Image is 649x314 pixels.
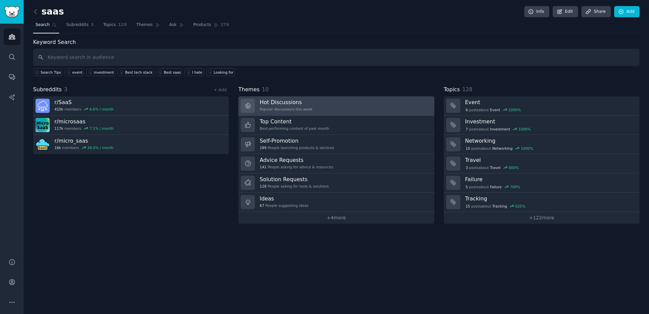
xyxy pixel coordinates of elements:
div: post s about [465,203,526,209]
div: post s about [465,165,520,171]
span: 6 [465,107,468,112]
h3: r/ micro_saas [54,137,114,144]
a: Products276 [191,20,232,33]
span: Investment [490,127,510,131]
img: SaaS [35,99,50,113]
a: +4more [238,212,434,224]
div: People asking for tools & solutions [260,184,329,189]
span: 117k [54,126,63,131]
img: micro_saas [35,137,50,151]
div: People asking for advice & resources [260,165,333,169]
a: Best saas [157,68,183,76]
h3: Self-Promotion [260,137,334,144]
a: Info [524,6,549,18]
a: Themes [134,20,162,33]
button: Search Tips [33,68,63,76]
span: 15 [465,204,470,209]
div: investment [94,70,114,75]
a: I hate [185,68,204,76]
a: investment [86,68,115,76]
h3: Ideas [260,195,308,202]
span: 276 [221,22,230,28]
div: I hate [192,70,202,75]
h3: Solution Requests [260,176,329,183]
span: Themes [136,22,153,28]
span: 10 [465,146,470,151]
a: Advice Requests141People asking for advice & resources [238,154,434,173]
h3: r/ microsaas [54,118,114,125]
a: Edit [553,6,578,18]
div: 6.6 % / month [90,107,114,112]
span: Travel [490,165,501,170]
h3: Networking [465,137,635,144]
a: Top ContentBest-performing content of past month [238,116,434,135]
span: 128 [260,184,266,189]
a: Best tech stack [118,68,154,76]
span: 5 [465,185,468,189]
span: 16k [54,145,61,150]
span: Search [35,22,50,28]
a: Add [614,6,640,18]
span: 141 [260,165,266,169]
h3: Travel [465,156,635,164]
img: GummySearch logo [4,6,20,18]
a: Event6postsaboutEvent1000% [444,96,640,116]
span: 67 [260,203,264,208]
a: +122more [444,212,640,224]
div: members [54,126,114,131]
div: 625 % [515,204,525,209]
a: Travel3postsaboutTravel800% [444,154,640,173]
div: 800 % [509,165,519,170]
h3: Failure [465,176,635,183]
a: Ideas67People suggesting ideas [238,193,434,212]
span: Networking [492,146,512,151]
div: post s about [465,126,531,132]
div: Popular discussions this week [260,107,312,112]
a: Solution Requests128People asking for tools & solutions [238,173,434,193]
input: Keyword search in audience [33,49,640,66]
a: r/micro_saas16kmembers34.0% / month [33,135,229,154]
span: Themes [238,86,260,94]
img: microsaas [35,118,50,132]
span: Search Tips [41,70,61,75]
span: Subreddits [33,86,62,94]
a: event [65,68,84,76]
a: Networking10postsaboutNetworking1000% [444,135,640,154]
div: post s about [465,107,522,113]
span: Tracking [492,204,507,209]
div: Looking for [214,70,234,75]
div: 1000 % [521,146,533,151]
div: Best tech stack [125,70,152,75]
span: Topics [444,86,460,94]
h3: r/ SaaS [54,99,114,106]
h3: Top Content [260,118,329,125]
span: 3 [91,22,94,28]
a: Topics128 [101,20,129,33]
div: People launching products & services [260,145,334,150]
div: 1000 % [508,107,521,112]
div: 7.1 % / month [90,126,114,131]
div: 700 % [510,185,520,189]
a: Looking for [206,68,235,76]
h3: Advice Requests [260,156,333,164]
h3: Investment [465,118,635,125]
a: + Add [214,88,226,92]
a: Share [581,6,610,18]
span: 128 [118,22,127,28]
span: 3 [64,86,68,93]
span: 189 [260,145,266,150]
h3: Event [465,99,635,106]
h3: Hot Discussions [260,99,312,106]
span: Topics [103,22,116,28]
div: members [54,145,114,150]
div: post s about [465,145,534,151]
a: Hot DiscussionsPopular discussions this week [238,96,434,116]
span: 10 [262,86,269,93]
h2: saas [33,6,64,17]
label: Keyword Search [33,39,76,45]
div: Best saas [164,70,181,75]
a: Search [33,20,59,33]
a: r/microsaas117kmembers7.1% / month [33,116,229,135]
span: Subreddits [66,22,89,28]
a: Failure5postsaboutFailure700% [444,173,640,193]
